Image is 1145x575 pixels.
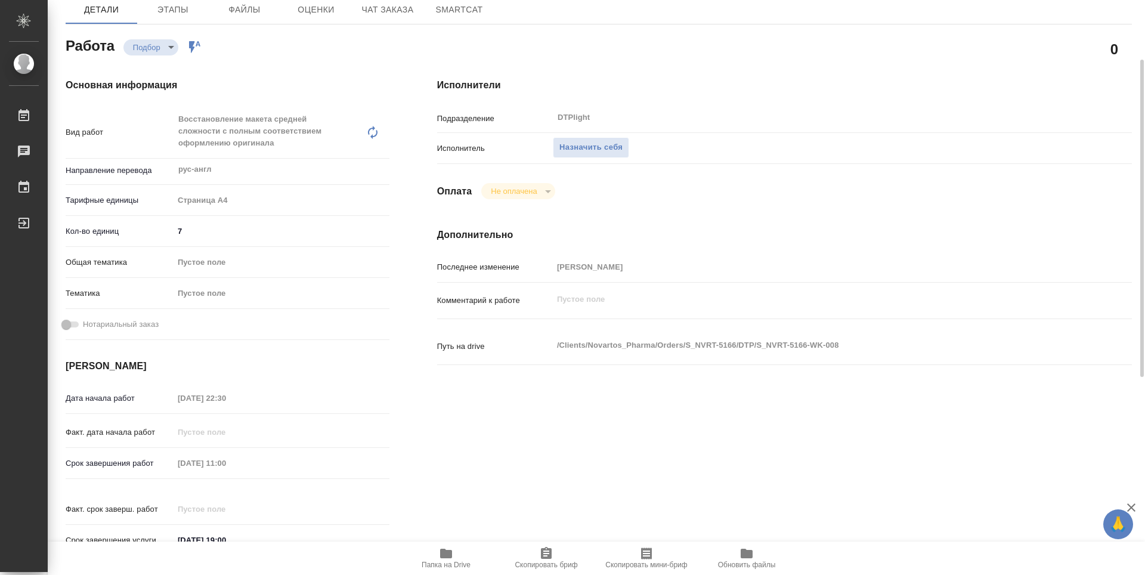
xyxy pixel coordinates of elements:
p: Кол-во единиц [66,225,174,237]
span: Скопировать мини-бриф [605,561,687,569]
p: Факт. срок заверш. работ [66,503,174,515]
input: ✎ Введи что-нибудь [174,222,389,240]
p: Подразделение [437,113,553,125]
div: Пустое поле [178,287,375,299]
input: Пустое поле [174,500,278,518]
input: Пустое поле [174,455,278,472]
button: Папка на Drive [396,542,496,575]
span: Этапы [144,2,202,17]
span: Нотариальный заказ [83,319,159,330]
span: Назначить себя [559,141,623,154]
input: ✎ Введи что-нибудь [174,531,278,549]
div: Страница А4 [174,190,389,211]
span: Оценки [287,2,345,17]
h4: Основная информация [66,78,389,92]
span: Обновить файлы [718,561,776,569]
h4: [PERSON_NAME] [66,359,389,373]
div: Пустое поле [174,283,389,304]
p: Тарифные единицы [66,194,174,206]
textarea: /Clients/Novartos_Pharma/Orders/S_NVRT-5166/DTP/S_NVRT-5166-WK-008 [553,335,1074,355]
button: Подбор [129,42,164,52]
span: Скопировать бриф [515,561,577,569]
h2: 0 [1110,39,1118,59]
span: Файлы [216,2,273,17]
input: Пустое поле [174,389,278,407]
button: Не оплачена [487,186,540,196]
span: SmartCat [431,2,488,17]
button: Обновить файлы [697,542,797,575]
span: 🙏 [1108,512,1128,537]
p: Дата начала работ [66,392,174,404]
p: Срок завершения услуги [66,534,174,546]
button: Скопировать бриф [496,542,596,575]
span: Детали [73,2,130,17]
p: Факт. дата начала работ [66,426,174,438]
p: Последнее изменение [437,261,553,273]
button: Скопировать мини-бриф [596,542,697,575]
p: Исполнитель [437,143,553,154]
button: 🙏 [1103,509,1133,539]
h4: Исполнители [437,78,1132,92]
div: Пустое поле [178,256,375,268]
input: Пустое поле [174,423,278,441]
span: Чат заказа [359,2,416,17]
p: Тематика [66,287,174,299]
div: Подбор [123,39,178,55]
span: Папка на Drive [422,561,471,569]
p: Комментарий к работе [437,295,553,307]
p: Срок завершения работ [66,457,174,469]
h4: Дополнительно [437,228,1132,242]
p: Вид работ [66,126,174,138]
h4: Оплата [437,184,472,199]
h2: Работа [66,34,114,55]
button: Назначить себя [553,137,629,158]
p: Путь на drive [437,341,553,353]
p: Общая тематика [66,256,174,268]
p: Направление перевода [66,165,174,177]
div: Подбор [481,183,555,199]
div: Пустое поле [174,252,389,273]
input: Пустое поле [553,258,1074,276]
